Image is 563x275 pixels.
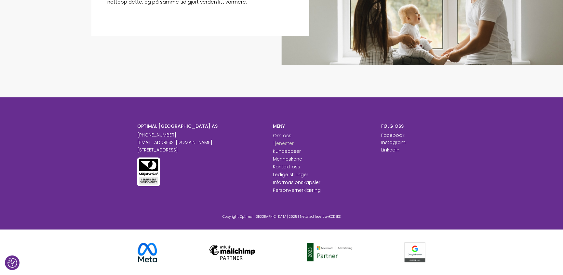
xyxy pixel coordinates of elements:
[329,214,341,219] a: KODEKS
[273,171,308,178] a: Ledige stillinger
[273,123,371,129] h6: MENY
[300,214,341,219] span: Nettsted levert av
[298,214,299,219] span: |
[137,157,160,186] img: Miljøfyrtårn sertifisert virksomhet
[273,140,294,147] a: Tjenester
[222,214,297,219] span: Copyright Optimal [GEOGRAPHIC_DATA] 2025
[273,187,321,193] a: Personvernerklæring
[137,139,212,146] a: [EMAIL_ADDRESS][DOMAIN_NAME]
[137,123,263,129] h6: OPTIMAL [GEOGRAPHIC_DATA] AS
[273,148,301,154] a: Kundecaser
[273,164,300,170] a: Kontakt oss
[381,132,405,139] p: Facebook
[7,258,17,268] img: Revisit consent button
[273,132,291,139] a: Om oss
[381,132,405,138] a: Facebook
[381,147,399,153] a: LinkedIn
[381,123,426,129] h6: FØLG OSS
[381,139,406,146] a: Instagram
[273,156,302,162] a: Menneskene
[273,179,320,186] a: Informasjonskapsler
[137,147,263,153] p: [STREET_ADDRESS]
[7,258,17,268] button: Samtykkepreferanser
